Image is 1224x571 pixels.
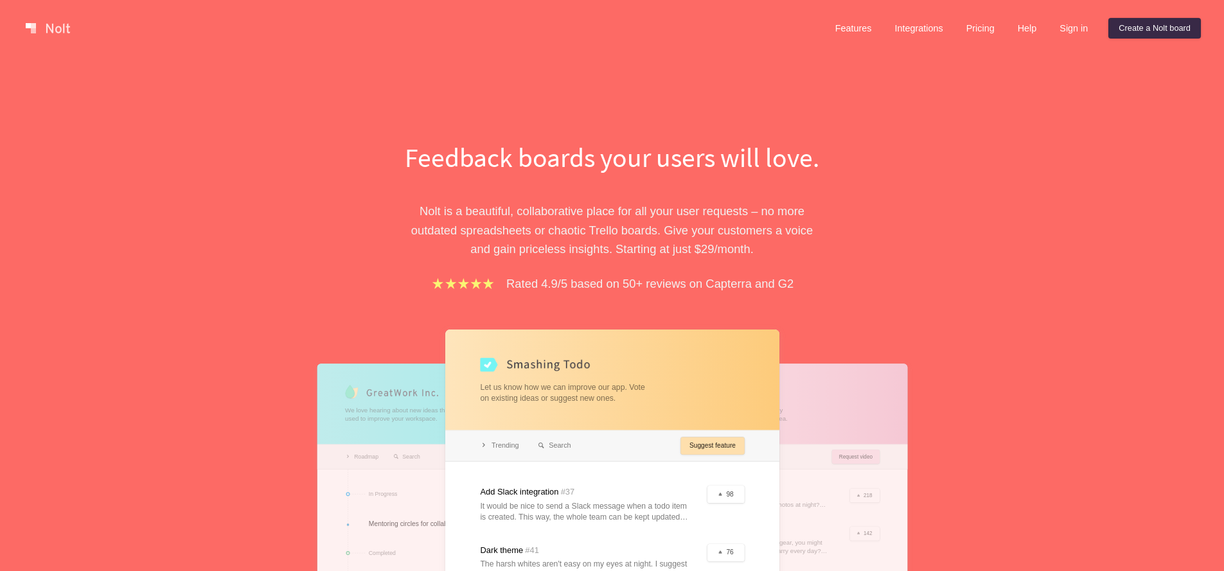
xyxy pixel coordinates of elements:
[506,274,794,293] p: Rated 4.9/5 based on 50+ reviews on Capterra and G2
[1108,18,1201,39] a: Create a Nolt board
[1049,18,1098,39] a: Sign in
[884,18,953,39] a: Integrations
[1007,18,1047,39] a: Help
[391,139,834,176] h1: Feedback boards your users will love.
[391,202,834,258] p: Nolt is a beautiful, collaborative place for all your user requests – no more outdated spreadshee...
[825,18,882,39] a: Features
[956,18,1005,39] a: Pricing
[430,276,496,291] img: stars.b067e34983.png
